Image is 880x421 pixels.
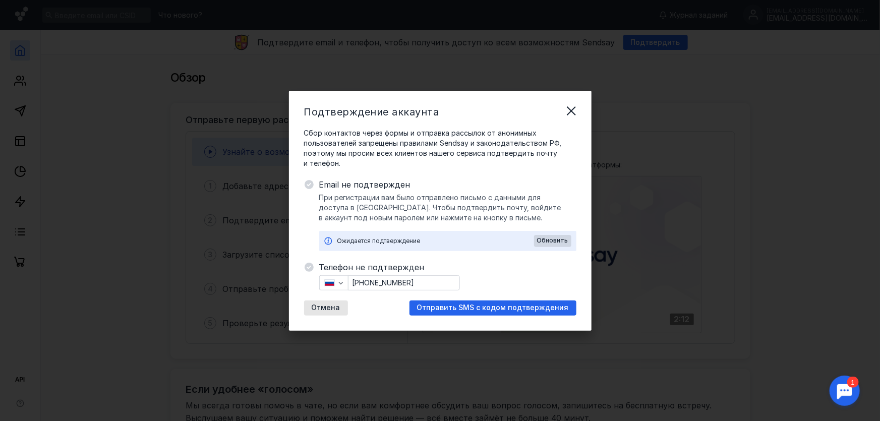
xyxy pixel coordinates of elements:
div: Ожидается подтверждение [337,236,534,246]
span: При регистрации вам было отправлено письмо с данными для доступа в [GEOGRAPHIC_DATA]. Чтобы подтв... [319,193,576,223]
button: Отмена [304,300,348,316]
span: Телефон не подтвержден [319,261,576,273]
button: Обновить [534,235,571,247]
div: 1 [23,6,34,17]
span: Email не подтвержден [319,178,576,191]
span: Обновить [537,237,568,244]
span: Отправить SMS с кодом подтверждения [417,304,569,312]
span: Подтверждение аккаунта [304,106,439,118]
span: Сбор контактов через формы и отправка рассылок от анонимных пользователей запрещены правилами Sen... [304,128,576,168]
span: Отмена [312,304,340,312]
button: Отправить SMS с кодом подтверждения [409,300,576,316]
